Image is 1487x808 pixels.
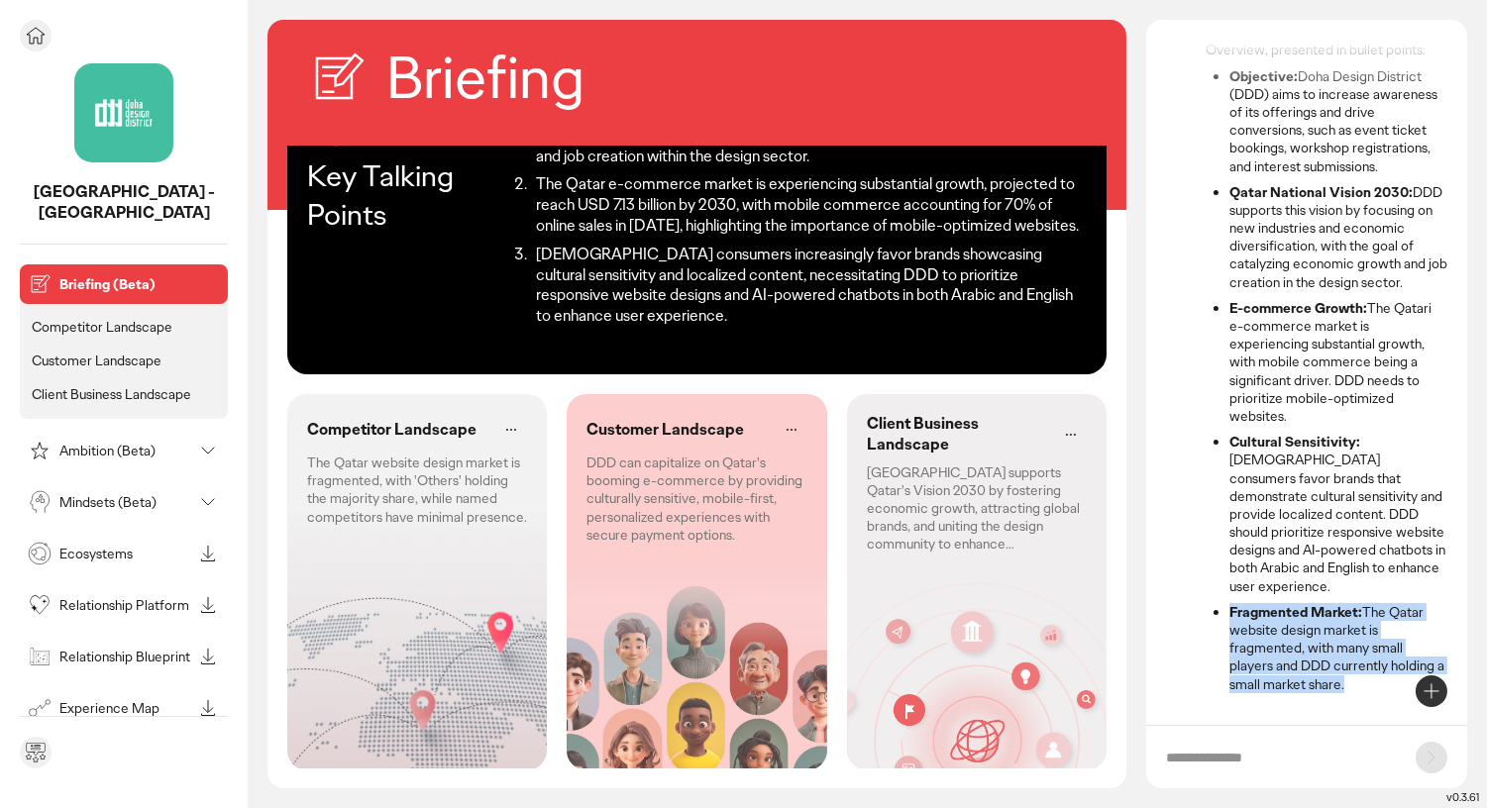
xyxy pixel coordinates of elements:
[59,277,220,291] p: Briefing (Beta)
[586,454,806,544] p: DDD can capitalize on Qatar's booming e-commerce by providing culturally sensitive, mobile-first,...
[1229,603,1362,621] strong: Fragmented Market:
[74,63,173,162] img: project avatar
[567,394,826,770] div: Customer Landscape: DDD can capitalize on Qatar's booming e-commerce by providing culturally sens...
[1229,183,1413,201] strong: Qatar National Vision 2030:
[59,444,192,457] p: Ambition (Beta)
[59,598,192,612] p: Relationship Platform
[847,394,1107,770] div: Client Business Landscape: Doha Design District supports Qatar's Vision 2030 by fostering economi...
[867,463,1087,554] p: [GEOGRAPHIC_DATA] supports Qatar's Vision 2030 by fostering economic growth, attracting global br...
[586,420,744,441] p: Customer Landscape
[1229,183,1447,291] li: DDD supports this vision by focusing on new industries and economic diversification, with the goa...
[530,245,1087,327] li: [DEMOGRAPHIC_DATA] consumers increasingly favor brands showcasing cultural sensitivity and locali...
[32,318,172,336] p: Competitor Landscape
[20,182,228,224] p: Doha Design District - Qatar
[59,650,192,663] p: Relationship Blueprint
[287,394,547,770] div: Competitor Landscape: The Qatar website design market is fragmented, with 'Others' holding the ma...
[307,454,527,526] p: The Qatar website design market is fragmented, with 'Others' holding the majority share, while na...
[1229,299,1367,317] strong: E-commerce Growth:
[59,495,192,509] p: Mindsets (Beta)
[1229,299,1447,425] li: The Qatari e-commerce market is experiencing substantial growth, with mobile commerce being a sig...
[867,414,1047,455] p: Client Business Landscape
[1229,67,1298,85] strong: Objective:
[20,737,52,768] div: Send feedback
[59,701,192,715] p: Experience Map
[1229,603,1447,693] li: The Qatar website design market is fragmented, with many small players and DDD currently holding ...
[530,174,1087,236] li: The Qatar e-commerce market is experiencing substantial growth, projected to reach USD 7.13 billi...
[32,352,161,369] p: Customer Landscape
[1229,433,1447,595] li: [DEMOGRAPHIC_DATA] consumers favor brands that demonstrate cultural sensitivity and provide local...
[386,40,584,117] h2: Briefing
[1206,20,1447,59] p: Okay, here's a summary of the Briefing Overview, presented in bullet points:
[59,547,192,560] p: Ecosystems
[1229,433,1360,451] strong: Cultural Sensitivity:
[1229,67,1447,175] li: Doha Design District (DDD) aims to increase awareness of its offerings and drive conversions, suc...
[307,156,504,234] p: Key Talking Points
[307,420,477,441] p: Competitor Landscape
[32,385,191,403] p: Client Business Landscape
